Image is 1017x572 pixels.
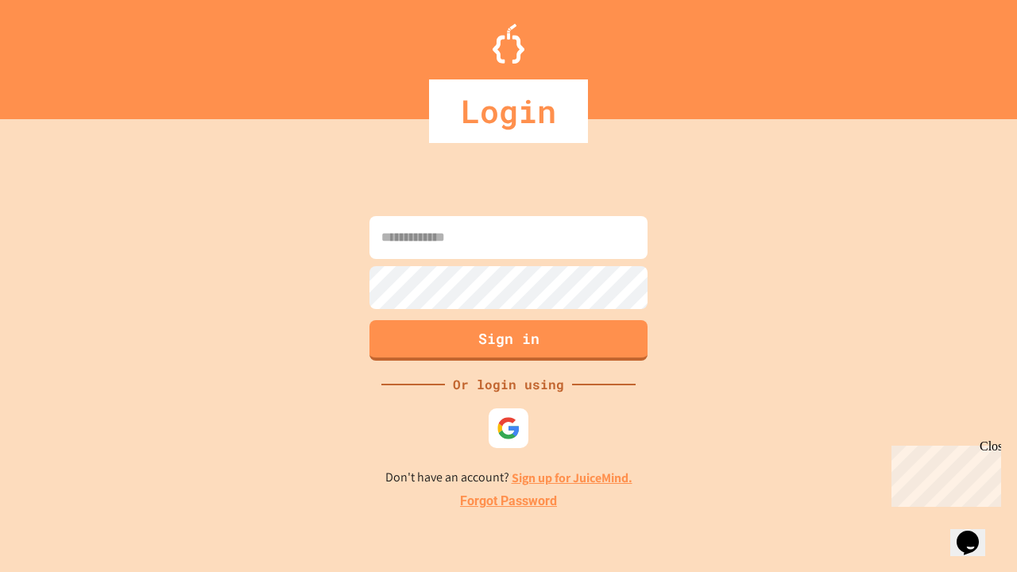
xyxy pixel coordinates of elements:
img: Logo.svg [493,24,524,64]
p: Don't have an account? [385,468,632,488]
iframe: chat widget [950,508,1001,556]
iframe: chat widget [885,439,1001,507]
div: Or login using [445,375,572,394]
button: Sign in [369,320,648,361]
div: Chat with us now!Close [6,6,110,101]
div: Login [429,79,588,143]
a: Forgot Password [460,492,557,511]
img: google-icon.svg [497,416,520,440]
a: Sign up for JuiceMind. [512,470,632,486]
